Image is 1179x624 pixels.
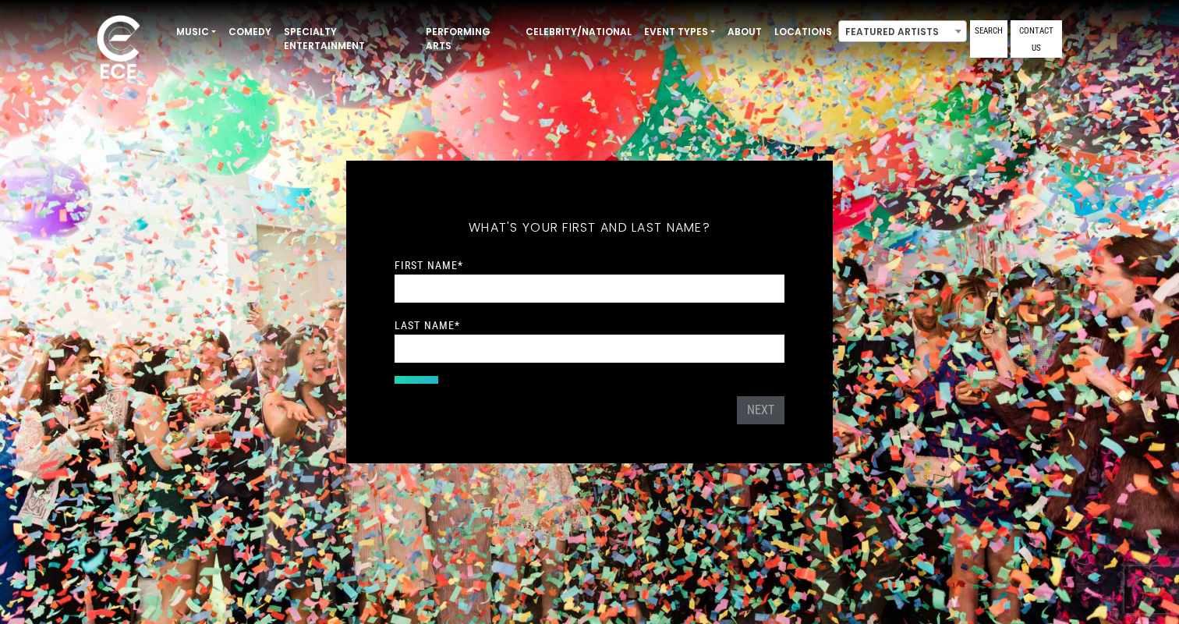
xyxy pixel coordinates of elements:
span: Featured Artists [839,21,966,43]
label: First Name [395,258,463,272]
label: Last Name [395,318,460,332]
a: About [721,19,768,45]
h5: What's your first and last name? [395,200,784,256]
a: Music [170,19,222,45]
a: Locations [768,19,838,45]
a: Comedy [222,19,278,45]
a: Performing Arts [420,19,519,59]
a: Search [970,20,1007,58]
img: ece_new_logo_whitev2-1.png [80,11,158,87]
a: Specialty Entertainment [278,19,420,59]
a: Event Types [638,19,721,45]
a: Contact Us [1011,20,1062,58]
span: Featured Artists [838,20,967,42]
a: Celebrity/National [519,19,638,45]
